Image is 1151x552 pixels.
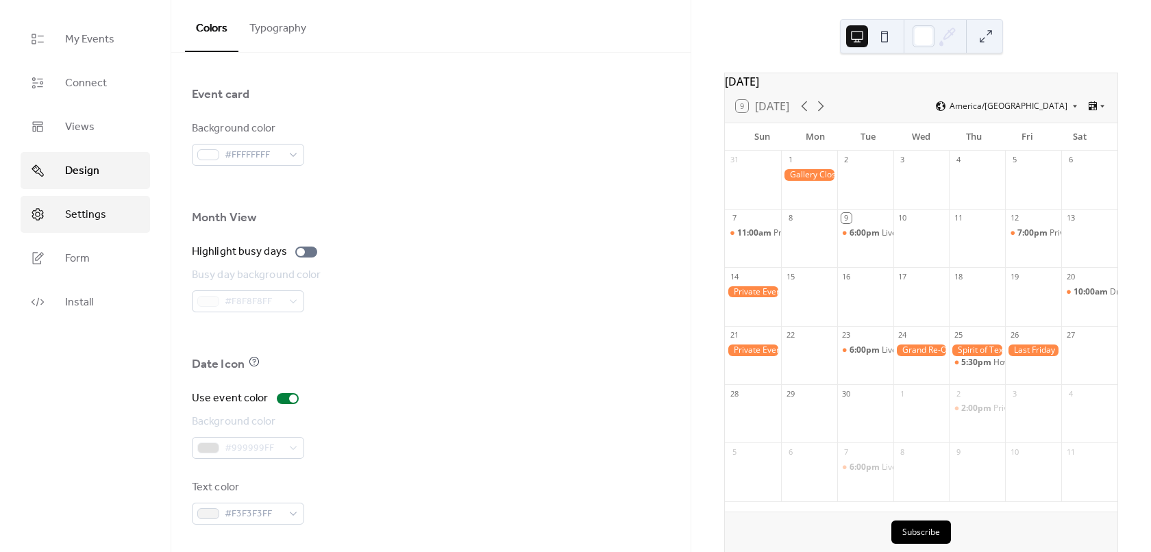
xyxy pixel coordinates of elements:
[192,479,301,496] div: Text color
[785,388,795,399] div: 29
[729,213,739,223] div: 7
[993,403,1043,414] div: Private Event
[949,403,1005,414] div: Private Event
[192,414,301,430] div: Background color
[789,123,841,151] div: Mon
[953,447,963,457] div: 9
[842,123,895,151] div: Tue
[65,163,99,179] span: Design
[837,344,893,356] div: Live Drawing Session
[1065,155,1076,165] div: 6
[785,155,795,165] div: 1
[21,196,150,233] a: Settings
[225,147,282,164] span: #FFFFFFFF
[21,152,150,189] a: Design
[841,330,852,340] div: 23
[993,357,1041,368] div: Howdy Hour
[949,344,1005,356] div: Spirit of Texas Exhibit
[729,388,739,399] div: 28
[950,102,1067,110] span: America/[GEOGRAPHIC_DATA]
[773,227,824,239] div: Private Event
[729,155,739,165] div: 31
[837,462,893,473] div: Live Drawing Session
[192,390,269,407] div: Use event color
[1065,213,1076,223] div: 13
[1009,155,1019,165] div: 5
[785,330,795,340] div: 22
[21,284,150,321] a: Install
[953,213,963,223] div: 11
[785,447,795,457] div: 6
[729,447,739,457] div: 5
[898,271,908,281] div: 17
[192,121,301,137] div: Background color
[1065,388,1076,399] div: 4
[882,227,963,239] div: Live Drawing Session
[192,210,256,226] div: Month View
[225,506,282,523] span: #F3F3F3FF
[1009,213,1019,223] div: 12
[21,240,150,277] a: Form
[65,207,106,223] span: Settings
[1009,447,1019,457] div: 10
[898,330,908,340] div: 24
[948,123,1000,151] div: Thu
[841,155,852,165] div: 2
[1065,447,1076,457] div: 11
[895,123,948,151] div: Wed
[961,357,993,368] span: 5:30pm
[21,21,150,58] a: My Events
[192,267,321,284] div: Busy day background color
[882,344,963,356] div: Live Drawing Session
[953,330,963,340] div: 25
[1065,330,1076,340] div: 27
[736,123,789,151] div: Sun
[1065,271,1076,281] div: 20
[729,271,739,281] div: 14
[841,447,852,457] div: 7
[65,32,114,48] span: My Events
[898,213,908,223] div: 10
[65,75,107,92] span: Connect
[65,119,95,136] span: Views
[1050,227,1100,239] div: Private Event
[961,403,993,414] span: 2:00pm
[65,294,93,311] span: Install
[65,251,90,267] span: Form
[725,286,781,298] div: Private Event
[898,155,908,165] div: 3
[841,388,852,399] div: 30
[850,344,882,356] span: 6:00pm
[893,344,950,356] div: Grand Re-Opening!
[1005,344,1061,356] div: Last Friday
[725,227,781,239] div: Private Event
[737,227,773,239] span: 11:00am
[1009,271,1019,281] div: 19
[725,73,1117,90] div: [DATE]
[725,344,781,356] div: Private Event
[192,86,249,103] div: Event card
[1005,227,1061,239] div: Private Event
[1009,388,1019,399] div: 3
[1000,123,1053,151] div: Fri
[949,357,1005,368] div: Howdy Hour
[898,388,908,399] div: 1
[850,227,882,239] span: 6:00pm
[882,462,963,473] div: Live Drawing Session
[1074,286,1110,298] span: 10:00am
[1054,123,1106,151] div: Sat
[953,388,963,399] div: 2
[192,356,245,373] div: Date Icon
[21,64,150,101] a: Connect
[850,462,882,473] span: 6:00pm
[891,520,951,544] button: Subscribe
[837,227,893,239] div: Live Drawing Session
[21,108,150,145] a: Views
[729,330,739,340] div: 21
[785,271,795,281] div: 15
[1017,227,1050,239] span: 7:00pm
[953,271,963,281] div: 18
[1061,286,1117,298] div: Drawing & Watercolor Fundamentals Class
[841,271,852,281] div: 16
[192,244,287,260] div: Highlight busy days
